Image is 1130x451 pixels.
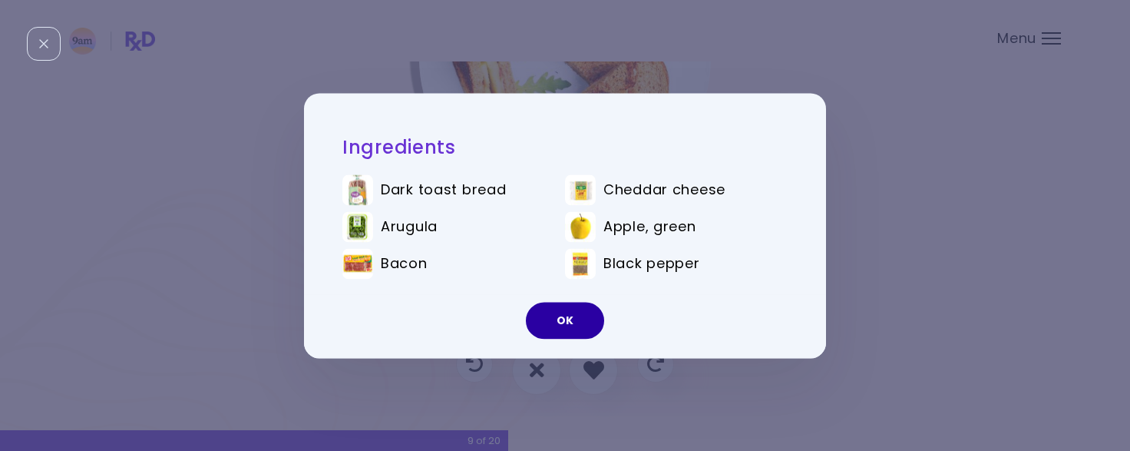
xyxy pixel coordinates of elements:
[342,135,788,159] h2: Ingredients
[603,255,700,272] span: Black pepper
[381,181,507,198] span: Dark toast bread
[526,302,604,339] button: OK
[603,218,696,235] span: Apple, green
[603,181,725,198] span: Cheddar cheese
[27,27,61,61] div: Close
[381,255,428,272] span: Bacon
[381,218,438,235] span: Arugula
